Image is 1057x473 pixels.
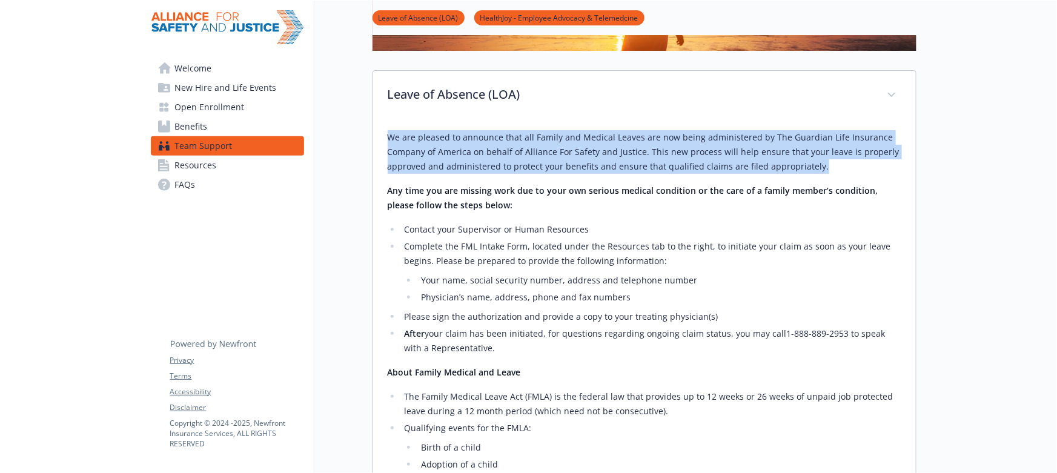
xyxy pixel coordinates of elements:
a: Leave of Absence (LOA) [373,12,465,23]
a: Terms [170,371,303,382]
span: New Hire and Life Events [175,78,277,98]
a: Welcome [151,59,304,78]
p: We are pleased to announce that all Family and Medical Leaves are now being administered by The G... [388,130,901,174]
div: Leave of Absence (LOA) [373,71,916,121]
a: Disclaimer [170,402,303,413]
a: Privacy [170,355,303,366]
a: Benefits [151,117,304,136]
span: Open Enrollment [175,98,245,117]
li: The Family Medical Leave Act (FMLA) is the federal law that provides up to 12 weeks or 26 weeks o... [401,389,901,418]
p: Copyright © 2024 - 2025 , Newfront Insurance Services, ALL RIGHTS RESERVED [170,418,303,449]
li: Birth of a child [417,440,901,455]
strong: About Family Medical and Leave [388,366,521,378]
li: Complete the FML Intake Form, located under the Resources tab to the right, to initiate your clai... [401,239,901,305]
span: Team Support [175,136,233,156]
li: your claim has been initiated, for questions regarding ongoing claim status, you may call1-888-88... [401,326,901,356]
a: HealthJoy - Employee Advocacy & Telemedcine [474,12,644,23]
li: Physician’s name, address, phone and fax numbers [417,290,901,305]
span: Welcome [175,59,212,78]
span: Benefits [175,117,208,136]
a: Open Enrollment [151,98,304,117]
a: New Hire and Life Events [151,78,304,98]
span: FAQs [175,175,196,194]
li: Please sign the authorization and provide a copy to your treating physician(s) [401,309,901,324]
a: Accessibility [170,386,303,397]
a: Resources [151,156,304,175]
strong: After [404,328,425,339]
li: Adoption of a child [417,457,901,472]
p: Leave of Absence (LOA) [388,85,872,104]
li: Your name, social security number, address and telephone number [417,273,901,288]
a: Team Support [151,136,304,156]
span: Resources [175,156,217,175]
a: FAQs [151,175,304,194]
strong: Any time you are missing work due to your own serious medical condition or the care of a family m... [388,185,878,211]
li: Contact your Supervisor or Human Resources [401,222,901,237]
